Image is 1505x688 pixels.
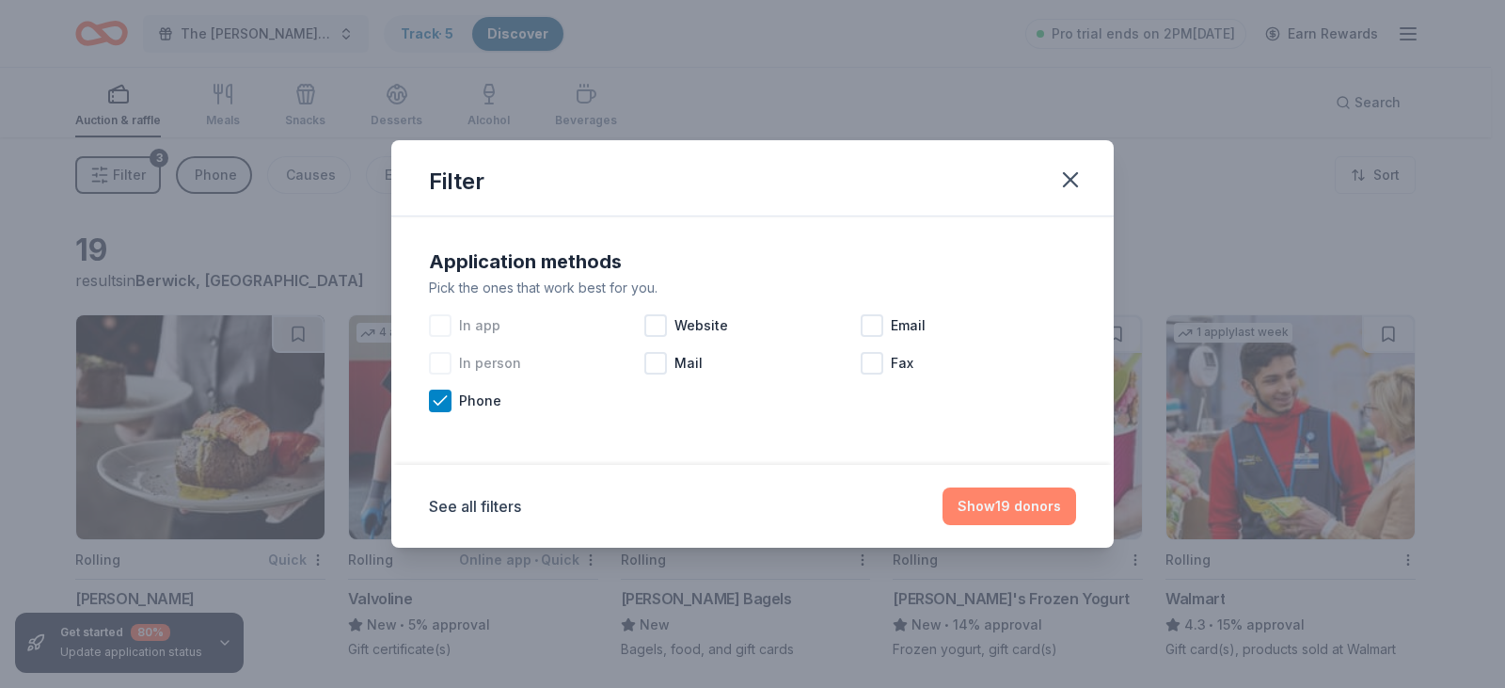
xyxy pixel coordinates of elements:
div: Application methods [429,247,1076,277]
div: Pick the ones that work best for you. [429,277,1076,299]
span: Website [674,314,728,337]
span: Phone [459,390,501,412]
button: See all filters [429,495,521,518]
button: Show19 donors [943,488,1076,525]
span: Mail [674,352,703,375]
span: In app [459,314,500,337]
span: Fax [891,352,913,375]
span: In person [459,352,521,375]
span: Email [891,314,926,337]
div: Filter [429,167,484,197]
